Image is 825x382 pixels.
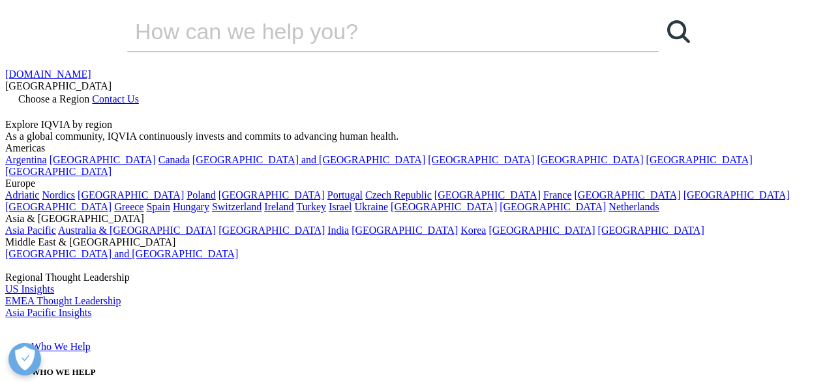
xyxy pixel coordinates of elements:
[5,131,820,142] div: As a global community, IQVIA continuously invests and commits to advancing human health.
[92,93,139,104] a: Contact Us
[5,307,91,318] a: Asia Pacific Insights
[218,225,325,236] a: [GEOGRAPHIC_DATA]
[5,213,820,225] div: Asia & [GEOGRAPHIC_DATA]
[352,225,458,236] a: [GEOGRAPHIC_DATA]
[329,201,352,212] a: Israel
[355,201,389,212] a: Ukraine
[5,225,56,236] a: Asia Pacific
[659,12,698,51] a: Search
[5,236,820,248] div: Middle East & [GEOGRAPHIC_DATA]
[8,343,41,375] button: Open Preferences
[5,295,121,306] a: EMEA Thought Leadership
[158,154,190,165] a: Canada
[58,225,216,236] a: Australia & [GEOGRAPHIC_DATA]
[42,189,75,200] a: Nordics
[18,93,89,104] span: Choose a Region
[296,201,326,212] a: Turkey
[5,142,820,154] div: Americas
[327,189,363,200] a: Portugal
[543,189,572,200] a: France
[187,189,215,200] a: Poland
[365,189,432,200] a: Czech Republic
[598,225,704,236] a: [GEOGRAPHIC_DATA]
[5,189,39,200] a: Adriatic
[173,201,209,212] a: Hungary
[78,189,184,200] a: [GEOGRAPHIC_DATA]
[646,154,753,165] a: [GEOGRAPHIC_DATA]
[5,272,820,283] div: Regional Thought Leadership
[434,189,541,200] a: [GEOGRAPHIC_DATA]
[264,201,293,212] a: Ireland
[212,201,262,212] a: Switzerland
[5,154,47,165] a: Argentina
[114,201,143,212] a: Greece
[218,189,325,200] a: [GEOGRAPHIC_DATA]
[667,20,690,43] svg: Search
[683,189,790,200] a: [GEOGRAPHIC_DATA]
[31,341,91,352] a: Who We Help
[488,225,595,236] a: [GEOGRAPHIC_DATA]
[5,69,91,80] a: [DOMAIN_NAME]
[428,154,534,165] a: [GEOGRAPHIC_DATA]
[5,201,112,212] a: [GEOGRAPHIC_DATA]
[127,12,622,51] input: Search
[5,178,820,189] div: Europe
[5,166,112,177] a: [GEOGRAPHIC_DATA]
[391,201,497,212] a: [GEOGRAPHIC_DATA]
[327,225,349,236] a: India
[608,201,659,212] a: Netherlands
[460,225,486,236] a: Korea
[5,80,820,92] div: [GEOGRAPHIC_DATA]
[5,283,54,294] a: US Insights
[146,201,170,212] a: Spain
[5,119,820,131] div: Explore IQVIA by region
[31,367,820,377] h5: WHO WE HELP
[575,189,681,200] a: [GEOGRAPHIC_DATA]
[537,154,643,165] a: [GEOGRAPHIC_DATA]
[50,154,156,165] a: [GEOGRAPHIC_DATA]
[500,201,606,212] a: [GEOGRAPHIC_DATA]
[192,154,425,165] a: [GEOGRAPHIC_DATA] and [GEOGRAPHIC_DATA]
[5,248,238,259] a: [GEOGRAPHIC_DATA] and [GEOGRAPHIC_DATA]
